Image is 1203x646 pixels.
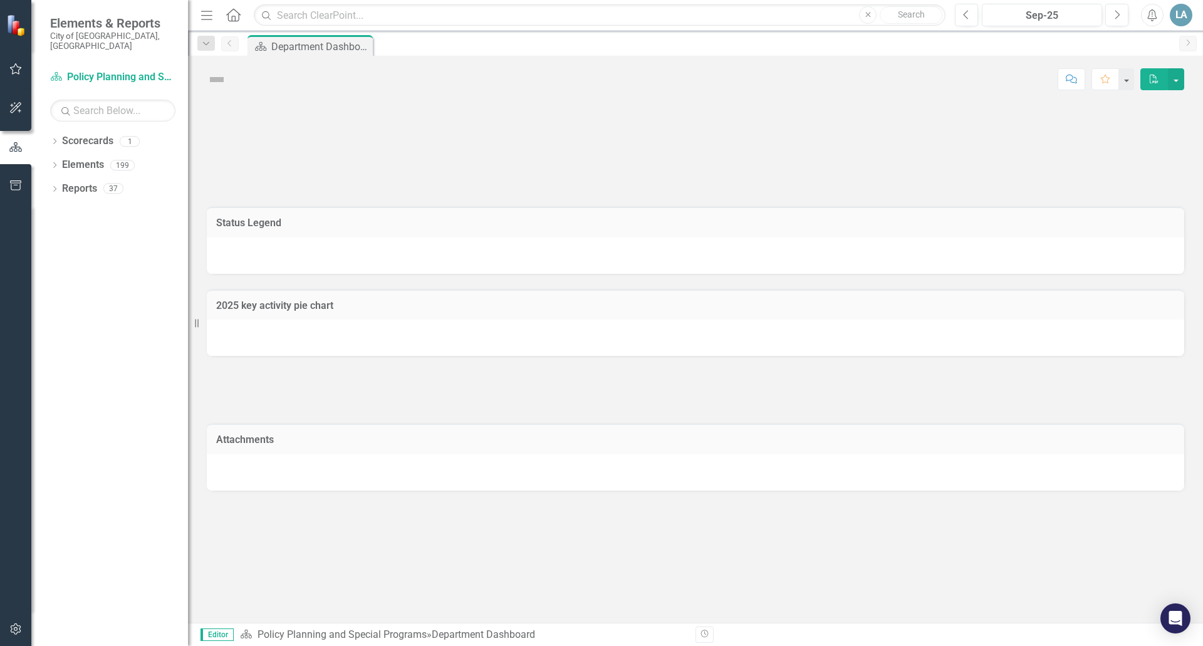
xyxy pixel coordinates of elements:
[207,70,227,90] img: Not Defined
[62,134,113,148] a: Scorecards
[880,6,942,24] button: Search
[432,628,535,640] div: Department Dashboard
[898,9,925,19] span: Search
[50,31,175,51] small: City of [GEOGRAPHIC_DATA], [GEOGRAPHIC_DATA]
[1160,603,1190,633] div: Open Intercom Messenger
[258,628,427,640] a: Policy Planning and Special Programs
[982,4,1102,26] button: Sep-25
[120,136,140,147] div: 1
[216,300,1175,311] h3: 2025 key activity pie chart
[50,16,175,31] span: Elements & Reports
[62,158,104,172] a: Elements
[110,160,135,170] div: 199
[216,434,1175,445] h3: Attachments
[50,100,175,122] input: Search Below...
[62,182,97,196] a: Reports
[240,628,686,642] div: »
[50,70,175,85] a: Policy Planning and Special Programs
[200,628,234,641] span: Editor
[216,217,1175,229] h3: Status Legend
[1170,4,1192,26] button: LA
[254,4,945,26] input: Search ClearPoint...
[986,8,1098,23] div: Sep-25
[6,14,28,36] img: ClearPoint Strategy
[271,39,370,55] div: Department Dashboard
[103,184,123,194] div: 37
